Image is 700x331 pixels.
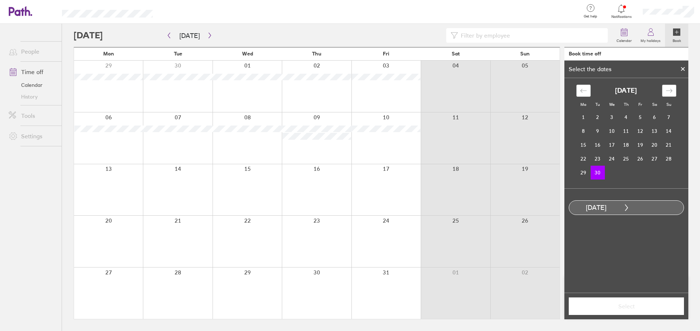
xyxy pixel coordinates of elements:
td: Choose Tuesday, September 23, 2025 as your check-out date. It’s available. [591,152,605,166]
div: [DATE] [569,204,623,212]
label: Calendar [612,36,636,43]
a: Calendar [612,24,636,47]
td: Choose Thursday, September 25, 2025 as your check-out date. It’s available. [619,152,633,166]
td: Choose Wednesday, September 3, 2025 as your check-out date. It’s available. [605,110,619,124]
td: Choose Thursday, September 18, 2025 as your check-out date. It’s available. [619,138,633,152]
a: Calendar [3,79,62,91]
a: Time off [3,65,62,79]
strong: [DATE] [615,87,637,95]
span: Mon [103,51,114,57]
td: Choose Saturday, September 27, 2025 as your check-out date. It’s available. [647,152,662,166]
input: Filter by employee [458,28,603,42]
a: Tools [3,108,62,123]
td: Choose Sunday, September 21, 2025 as your check-out date. It’s available. [662,138,676,152]
td: Choose Sunday, September 14, 2025 as your check-out date. It’s available. [662,124,676,138]
small: Tu [595,102,600,107]
span: Sat [452,51,460,57]
td: Choose Monday, September 29, 2025 as your check-out date. It’s available. [576,166,591,180]
td: Choose Friday, September 12, 2025 as your check-out date. It’s available. [633,124,647,138]
td: Choose Sunday, September 28, 2025 as your check-out date. It’s available. [662,152,676,166]
button: [DATE] [174,30,206,42]
a: People [3,44,62,59]
div: Select the dates [564,66,616,72]
div: Book time off [569,51,601,57]
a: My holidays [636,24,665,47]
span: Tue [174,51,182,57]
td: Choose Sunday, September 7, 2025 as your check-out date. It’s available. [662,110,676,124]
td: Choose Tuesday, September 16, 2025 as your check-out date. It’s available. [591,138,605,152]
td: Choose Tuesday, September 2, 2025 as your check-out date. It’s available. [591,110,605,124]
small: We [609,102,615,107]
small: Sa [652,102,657,107]
td: Choose Wednesday, September 17, 2025 as your check-out date. It’s available. [605,138,619,152]
small: Fr [638,102,642,107]
span: Thu [312,51,321,57]
a: Book [665,24,688,47]
td: Choose Monday, September 15, 2025 as your check-out date. It’s available. [576,138,591,152]
div: Move forward to switch to the next month. [662,85,676,97]
td: Selected as start date. Tuesday, September 30, 2025 [591,166,605,180]
small: Th [624,102,629,107]
td: Choose Friday, September 5, 2025 as your check-out date. It’s available. [633,110,647,124]
a: History [3,91,62,103]
td: Choose Saturday, September 20, 2025 as your check-out date. It’s available. [647,138,662,152]
span: Select [574,303,679,309]
td: Choose Thursday, September 11, 2025 as your check-out date. It’s available. [619,124,633,138]
span: Fri [383,51,389,57]
div: Move backward to switch to the previous month. [576,85,591,97]
a: Notifications [610,4,633,19]
button: Select [569,297,684,315]
td: Choose Monday, September 1, 2025 as your check-out date. It’s available. [576,110,591,124]
td: Choose Thursday, September 4, 2025 as your check-out date. It’s available. [619,110,633,124]
td: Choose Monday, September 8, 2025 as your check-out date. It’s available. [576,124,591,138]
div: Calendar [568,78,684,188]
td: Choose Saturday, September 13, 2025 as your check-out date. It’s available. [647,124,662,138]
span: Notifications [610,15,633,19]
span: Get help [579,14,602,19]
label: My holidays [636,36,665,43]
td: Choose Wednesday, September 24, 2025 as your check-out date. It’s available. [605,152,619,166]
td: Choose Friday, September 19, 2025 as your check-out date. It’s available. [633,138,647,152]
td: Choose Tuesday, September 9, 2025 as your check-out date. It’s available. [591,124,605,138]
span: Wed [242,51,253,57]
td: Choose Saturday, September 6, 2025 as your check-out date. It’s available. [647,110,662,124]
label: Book [668,36,685,43]
a: Settings [3,129,62,143]
td: Choose Monday, September 22, 2025 as your check-out date. It’s available. [576,152,591,166]
span: Sun [520,51,530,57]
small: Su [666,102,671,107]
small: Mo [580,102,586,107]
td: Choose Wednesday, September 10, 2025 as your check-out date. It’s available. [605,124,619,138]
td: Choose Friday, September 26, 2025 as your check-out date. It’s available. [633,152,647,166]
